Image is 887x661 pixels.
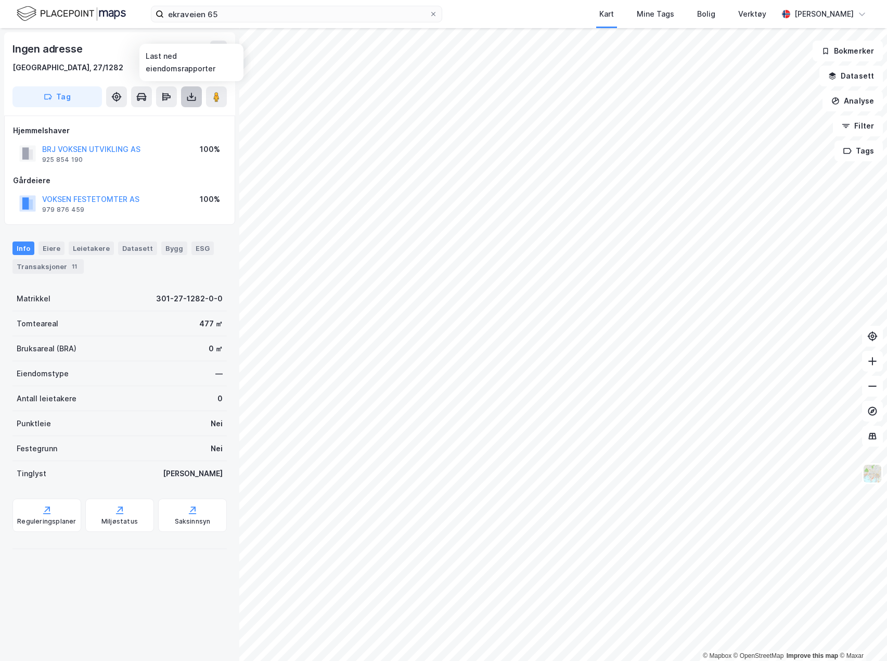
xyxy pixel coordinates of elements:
[200,143,220,156] div: 100%
[813,41,883,61] button: Bokmerker
[834,141,883,161] button: Tags
[164,6,429,22] input: Søk på adresse, matrikkel, gårdeiere, leietakere eller personer
[101,517,138,526] div: Miljøstatus
[163,467,223,480] div: [PERSON_NAME]
[863,464,882,484] img: Z
[69,261,80,272] div: 11
[12,41,84,57] div: Ingen adresse
[637,8,674,20] div: Mine Tags
[191,241,214,255] div: ESG
[12,61,123,74] div: [GEOGRAPHIC_DATA], 27/1282
[199,317,223,330] div: 477 ㎡
[794,8,854,20] div: [PERSON_NAME]
[118,241,157,255] div: Datasett
[211,442,223,455] div: Nei
[17,293,50,305] div: Matrikkel
[697,8,715,20] div: Bolig
[161,241,187,255] div: Bygg
[156,293,223,305] div: 301-27-1282-0-0
[12,86,102,107] button: Tag
[38,241,65,255] div: Eiere
[17,467,46,480] div: Tinglyst
[217,392,223,405] div: 0
[734,652,784,659] a: OpenStreetMap
[13,124,226,137] div: Hjemmelshaver
[738,8,766,20] div: Verktøy
[835,611,887,661] div: Kontrollprogram for chat
[175,517,211,526] div: Saksinnsyn
[42,156,83,164] div: 925 854 190
[17,367,69,380] div: Eiendomstype
[215,367,223,380] div: —
[12,259,84,274] div: Transaksjoner
[835,611,887,661] iframe: Chat Widget
[703,652,731,659] a: Mapbox
[209,342,223,355] div: 0 ㎡
[69,241,114,255] div: Leietakere
[599,8,614,20] div: Kart
[17,442,57,455] div: Festegrunn
[822,91,883,111] button: Analyse
[833,116,883,136] button: Filter
[17,317,58,330] div: Tomteareal
[12,241,34,255] div: Info
[200,193,220,206] div: 100%
[17,392,76,405] div: Antall leietakere
[17,417,51,430] div: Punktleie
[787,652,838,659] a: Improve this map
[42,206,84,214] div: 979 876 459
[211,417,223,430] div: Nei
[17,517,76,526] div: Reguleringsplaner
[17,5,126,23] img: logo.f888ab2527a4732fd821a326f86c7f29.svg
[819,66,883,86] button: Datasett
[13,174,226,187] div: Gårdeiere
[17,342,76,355] div: Bruksareal (BRA)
